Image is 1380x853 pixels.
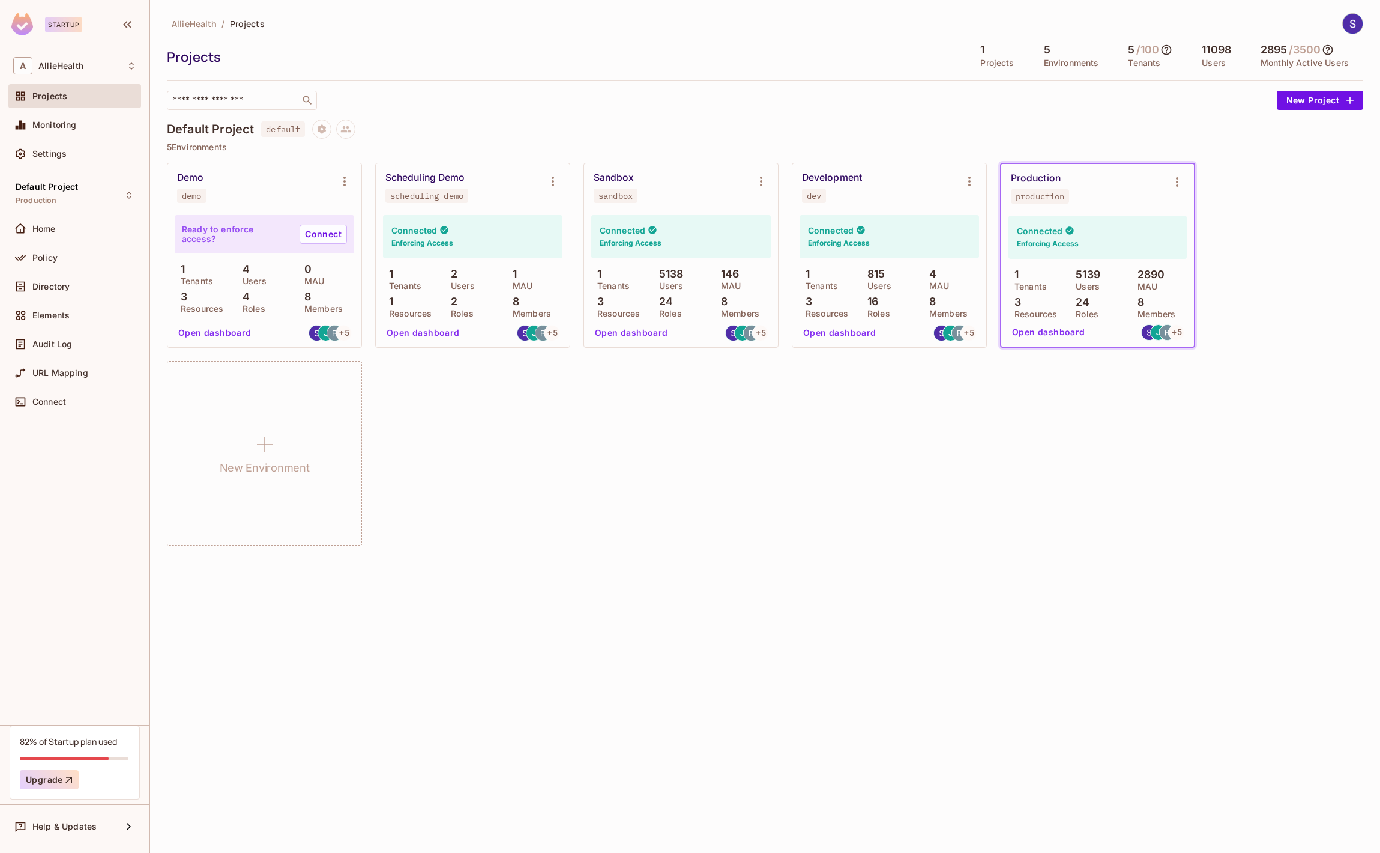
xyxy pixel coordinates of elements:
[1070,282,1100,291] p: Users
[600,225,645,236] h4: Connected
[32,397,66,407] span: Connect
[175,291,187,303] p: 3
[173,323,256,342] button: Open dashboard
[32,311,70,320] span: Elements
[300,225,347,244] a: Connect
[756,329,765,337] span: + 5
[1008,309,1057,319] p: Resources
[861,309,890,318] p: Roles
[1070,269,1100,281] p: 5139
[1070,309,1098,319] p: Roles
[16,196,57,205] span: Production
[445,281,475,291] p: Users
[445,268,457,280] p: 2
[237,304,265,314] p: Roles
[1044,58,1099,68] p: Environments
[715,268,740,280] p: 146
[1131,282,1157,291] p: MAU
[861,296,878,308] p: 16
[298,263,312,275] p: 0
[535,326,550,341] img: rodrigo@alliehealth.com
[807,191,821,201] div: dev
[980,58,1014,68] p: Projects
[182,225,290,244] p: Ready to enforce access?
[237,291,250,303] p: 4
[948,329,953,337] span: J
[383,309,432,318] p: Resources
[653,281,683,291] p: Users
[507,296,519,308] p: 8
[383,268,393,280] p: 1
[1128,58,1160,68] p: Tenants
[298,291,311,303] p: 8
[808,225,854,236] h4: Connected
[1277,91,1363,110] button: New Project
[32,224,56,234] span: Home
[382,323,465,342] button: Open dashboard
[1142,325,1157,340] img: stephen@alliehealth.com
[32,149,67,159] span: Settings
[333,169,357,193] button: Environment settings
[230,18,265,29] span: Projects
[1202,58,1226,68] p: Users
[221,18,224,29] li: /
[32,368,88,378] span: URL Mapping
[1289,44,1321,56] h5: / 3500
[445,309,474,318] p: Roles
[167,48,960,66] div: Projects
[952,326,967,341] img: rodrigo@alliehealth.com
[1131,269,1165,281] p: 2890
[298,304,343,314] p: Members
[808,238,870,249] h6: Enforcing Access
[1165,170,1189,194] button: Environment settings
[32,253,58,263] span: Policy
[1008,269,1019,281] p: 1
[1131,309,1176,319] p: Members
[38,61,83,71] span: Workspace: AllieHealth
[507,281,532,291] p: MAU
[600,238,661,249] h6: Enforcing Access
[237,263,250,275] p: 4
[1008,282,1047,291] p: Tenants
[1136,44,1160,56] h5: / 100
[861,281,891,291] p: Users
[590,323,673,342] button: Open dashboard
[800,281,838,291] p: Tenants
[11,13,33,35] img: SReyMgAAAABJRU5ErkJggg==
[13,57,32,74] span: A
[798,323,881,342] button: Open dashboard
[175,304,223,314] p: Resources
[1011,172,1061,184] div: Production
[591,296,604,308] p: 3
[20,770,79,789] button: Upgrade
[591,281,630,291] p: Tenants
[1131,296,1144,308] p: 8
[32,282,70,291] span: Directory
[653,268,684,280] p: 5138
[261,121,305,137] span: default
[445,296,457,308] p: 2
[32,91,67,101] span: Projects
[715,309,759,318] p: Members
[532,329,537,337] span: J
[740,329,745,337] span: J
[172,18,217,29] span: AllieHealth
[1261,58,1349,68] p: Monthly Active Users
[237,276,267,286] p: Users
[1017,238,1079,249] h6: Enforcing Access
[175,263,185,275] p: 1
[385,172,465,184] div: Scheduling Demo
[1343,14,1363,34] img: Stephen Morrison
[980,44,984,56] h5: 1
[32,339,72,349] span: Audit Log
[715,296,728,308] p: 8
[1007,323,1090,342] button: Open dashboard
[547,329,557,337] span: + 5
[383,281,421,291] p: Tenants
[327,326,342,341] img: rodrigo@alliehealth.com
[1044,44,1050,56] h5: 5
[391,238,453,249] h6: Enforcing Access
[507,268,517,280] p: 1
[957,169,981,193] button: Environment settings
[726,326,741,341] img: stephen@alliehealth.com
